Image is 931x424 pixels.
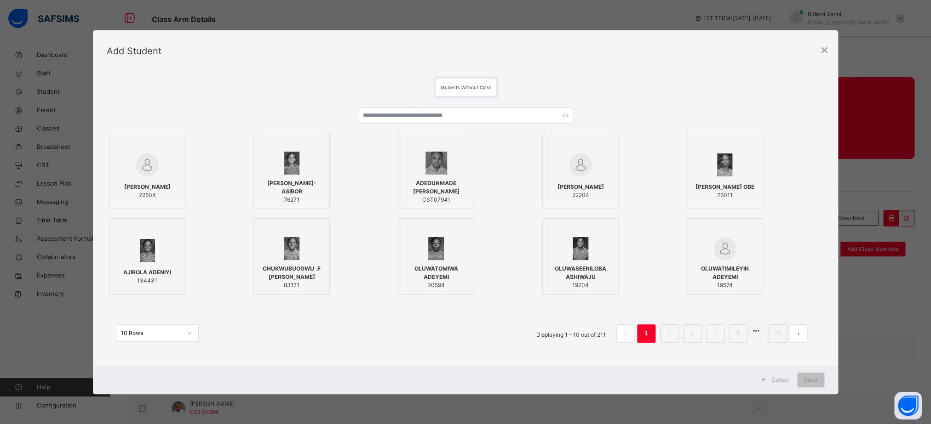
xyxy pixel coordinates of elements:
span: 22204 [557,191,603,199]
span: AJIROLA ADENIYI [123,268,171,277]
li: Displaying 1 - 10 out of 211 [529,324,613,343]
button: next page [789,324,808,343]
li: 1 [637,324,655,343]
span: [PERSON_NAME] [557,183,603,191]
li: 上一页 [616,324,635,343]
span: 19574 [692,281,758,289]
span: 76011 [695,191,754,199]
span: Add Student [107,45,161,57]
img: default.svg [136,153,159,176]
a: 4 [711,328,719,339]
img: CST07941.png [425,152,447,175]
img: default.svg [569,153,592,176]
img: default.svg [713,237,736,260]
span: Save [804,376,817,384]
li: 4 [706,324,724,343]
span: OLUWASEENILOBA ASHIWAJU [547,265,614,281]
li: 3 [683,324,701,343]
span: OLUWATOMIWA ADEYEMI [403,265,469,281]
span: 83171 [259,281,325,289]
img: 134431.png [140,239,155,262]
img: 76011.png [717,153,732,176]
a: 1 [642,328,650,339]
span: [PERSON_NAME]-ASIBOR [259,179,325,196]
img: 83171.png [284,237,299,260]
span: ADEDUNMADE [PERSON_NAME] [403,179,469,196]
a: 2 [665,328,673,339]
button: prev page [616,324,635,343]
span: [PERSON_NAME] [124,183,171,191]
li: 下一页 [789,324,808,343]
span: 134431 [123,277,171,285]
span: 20594 [403,281,469,289]
li: 22 [769,324,787,343]
img: 76271.png [284,152,299,175]
span: [PERSON_NAME] OBE [695,183,754,191]
li: 2 [660,324,678,343]
div: × [820,40,829,59]
li: 5 [729,324,747,343]
span: 19204 [547,281,614,289]
div: 10 Rows [121,329,182,337]
a: 5 [734,328,742,339]
a: 22 [771,328,783,339]
span: Cancel [771,376,790,384]
span: 22504 [124,191,171,199]
img: 19204.png [573,237,588,260]
a: 3 [688,328,696,339]
li: 向后 5 页 [750,324,763,337]
button: Open asap [894,392,922,419]
span: Students Without Class [440,85,491,90]
span: 76271 [259,196,325,204]
span: CST07941 [403,196,469,204]
span: CHUKWUBUOGWU .F [PERSON_NAME] [259,265,325,281]
img: 20594.png [428,237,443,260]
span: OLUWATIMILEYIN ADEYEMI [692,265,758,281]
